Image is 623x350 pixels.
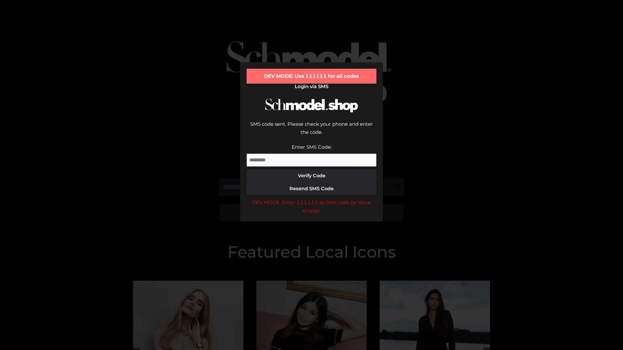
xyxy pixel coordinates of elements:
[247,84,376,89] h2: Login via SMS
[292,144,332,150] label: Enter SMS Code:
[247,198,376,215] div: DEV MODE: Enter 111111 as SMS code (or leave empty).
[247,182,376,195] button: Resend SMS Code
[247,120,376,143] div: SMS code sent. Please check your phone and enter the code.
[263,93,360,118] img: Schmodel Logo
[247,169,376,182] button: Verify Code
[247,69,376,84] div: DEV MODE: Use 111111 for all codes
